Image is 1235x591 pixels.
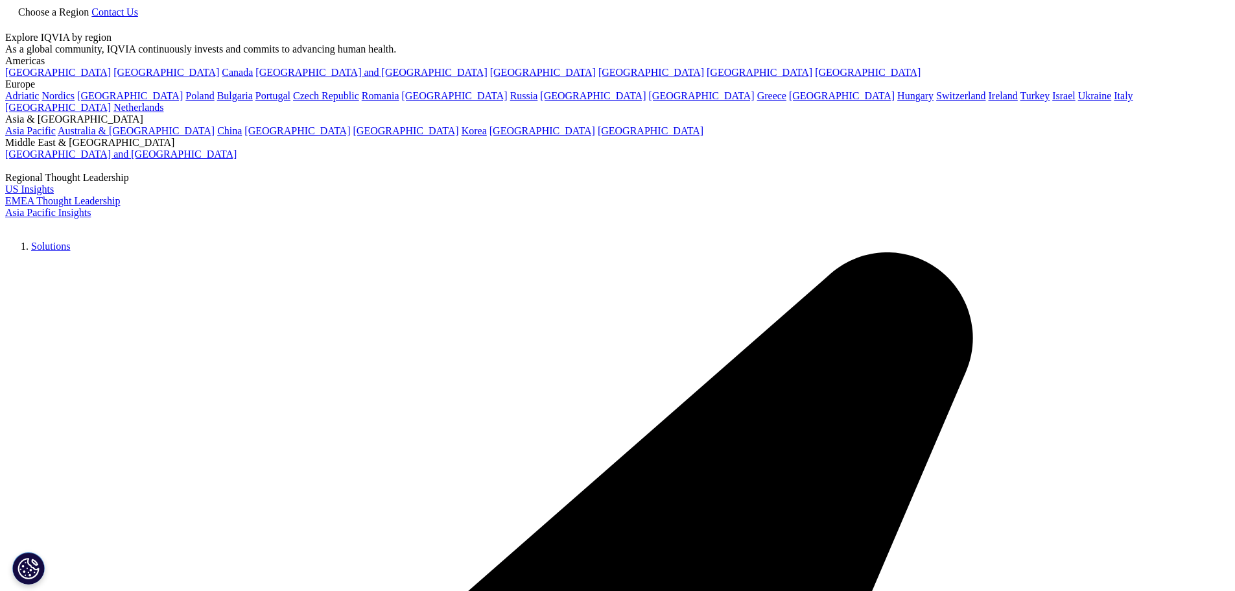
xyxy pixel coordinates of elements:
a: [GEOGRAPHIC_DATA] [489,125,595,136]
a: Portugal [255,90,290,101]
div: As a global community, IQVIA continuously invests and commits to advancing human health. [5,43,1230,55]
div: Europe [5,78,1230,90]
a: Netherlands [113,102,163,113]
a: [GEOGRAPHIC_DATA] and [GEOGRAPHIC_DATA] [255,67,487,78]
a: [GEOGRAPHIC_DATA] [490,67,596,78]
a: [GEOGRAPHIC_DATA] [77,90,183,101]
a: [GEOGRAPHIC_DATA] [789,90,895,101]
a: Romania [362,90,399,101]
div: Regional Thought Leadership [5,172,1230,184]
a: [GEOGRAPHIC_DATA] [649,90,755,101]
span: Choose a Region [18,6,89,18]
a: [GEOGRAPHIC_DATA] and [GEOGRAPHIC_DATA] [5,149,237,160]
a: Contact Us [91,6,138,18]
a: Canada [222,67,253,78]
a: Bulgaria [217,90,253,101]
a: Ukraine [1078,90,1112,101]
a: Turkey [1020,90,1050,101]
a: [GEOGRAPHIC_DATA] [402,90,508,101]
a: Poland [185,90,214,101]
a: Asia Pacific [5,125,56,136]
a: [GEOGRAPHIC_DATA] [707,67,812,78]
div: Americas [5,55,1230,67]
a: [GEOGRAPHIC_DATA] [598,125,703,136]
a: US Insights [5,184,54,195]
a: Australia & [GEOGRAPHIC_DATA] [58,125,215,136]
a: Greece [757,90,786,101]
a: [GEOGRAPHIC_DATA] [5,102,111,113]
a: [GEOGRAPHIC_DATA] [5,67,111,78]
div: Asia & [GEOGRAPHIC_DATA] [5,114,1230,125]
a: [GEOGRAPHIC_DATA] [540,90,646,101]
div: Middle East & [GEOGRAPHIC_DATA] [5,137,1230,149]
a: [GEOGRAPHIC_DATA] [244,125,350,136]
a: China [217,125,242,136]
a: [GEOGRAPHIC_DATA] [113,67,219,78]
a: Hungary [897,90,934,101]
a: Israel [1052,90,1076,101]
a: [GEOGRAPHIC_DATA] [353,125,459,136]
button: Cookie Settings [12,552,45,585]
a: [GEOGRAPHIC_DATA] [598,67,704,78]
a: Solutions [31,241,70,252]
a: Nordics [41,90,75,101]
a: Asia Pacific Insights [5,207,91,218]
a: Adriatic [5,90,39,101]
div: Explore IQVIA by region [5,32,1230,43]
a: EMEA Thought Leadership [5,195,120,206]
a: Korea [462,125,487,136]
a: Italy [1114,90,1133,101]
a: Switzerland [936,90,985,101]
a: Russia [510,90,538,101]
a: Czech Republic [293,90,359,101]
a: Ireland [989,90,1018,101]
a: [GEOGRAPHIC_DATA] [815,67,921,78]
